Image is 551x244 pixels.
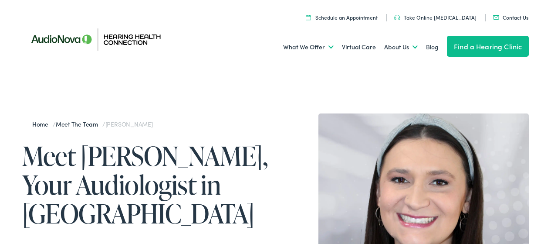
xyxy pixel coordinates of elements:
[394,14,477,21] a: Take Online [MEDICAL_DATA]
[32,120,153,128] span: / /
[32,120,53,128] a: Home
[56,120,102,128] a: Meet the Team
[342,31,376,63] a: Virtual Care
[394,15,400,20] img: utility icon
[493,15,499,20] img: utility icon
[306,14,311,20] img: utility icon
[426,31,439,63] a: Blog
[493,14,528,21] a: Contact Us
[306,14,378,21] a: Schedule an Appointment
[283,31,334,63] a: What We Offer
[447,36,529,57] a: Find a Hearing Clinic
[384,31,418,63] a: About Us
[22,141,276,228] h1: Meet [PERSON_NAME], Your Audiologist in [GEOGRAPHIC_DATA]
[105,120,153,128] span: [PERSON_NAME]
